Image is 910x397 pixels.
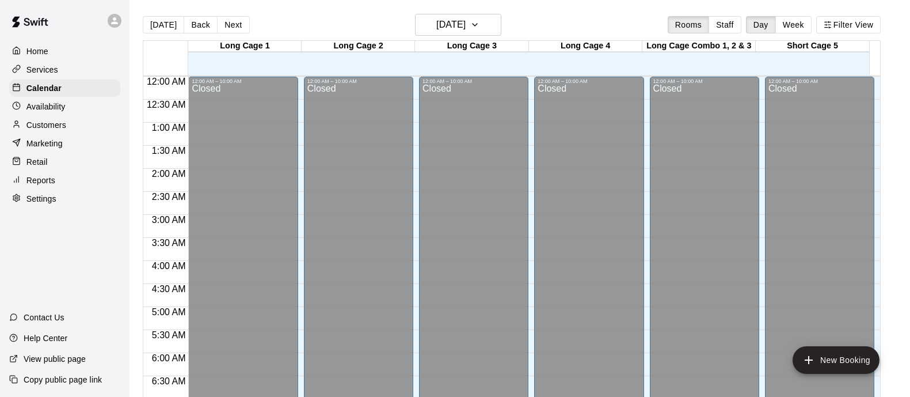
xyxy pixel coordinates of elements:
[26,46,48,57] p: Home
[26,64,58,75] p: Services
[746,16,776,33] button: Day
[668,16,709,33] button: Rooms
[422,78,525,84] div: 12:00 AM – 10:00 AM
[24,312,64,323] p: Contact Us
[149,330,189,340] span: 5:30 AM
[149,169,189,179] span: 2:00 AM
[9,80,120,97] a: Calendar
[26,193,56,205] p: Settings
[9,43,120,60] a: Home
[24,374,102,385] p: Copy public page link
[709,16,741,33] button: Staff
[143,16,184,33] button: [DATE]
[192,78,294,84] div: 12:00 AM – 10:00 AM
[415,14,501,36] button: [DATE]
[775,16,812,33] button: Week
[302,41,415,52] div: Long Cage 2
[144,100,189,109] span: 12:30 AM
[436,17,466,33] h6: [DATE]
[149,215,189,225] span: 3:00 AM
[26,101,66,112] p: Availability
[9,98,120,115] a: Availability
[653,78,756,84] div: 12:00 AM – 10:00 AM
[9,153,120,171] a: Retail
[307,78,410,84] div: 12:00 AM – 10:00 AM
[149,376,189,386] span: 6:30 AM
[415,41,528,52] div: Long Cage 3
[26,175,55,186] p: Reports
[793,346,879,374] button: add
[816,16,881,33] button: Filter View
[26,82,62,94] p: Calendar
[217,16,249,33] button: Next
[529,41,642,52] div: Long Cage 4
[149,284,189,294] span: 4:30 AM
[149,261,189,271] span: 4:00 AM
[9,61,120,78] a: Services
[9,172,120,189] a: Reports
[184,16,218,33] button: Back
[149,123,189,133] span: 1:00 AM
[9,116,120,134] a: Customers
[149,307,189,317] span: 5:00 AM
[538,78,640,84] div: 12:00 AM – 10:00 AM
[26,119,66,131] p: Customers
[149,353,189,363] span: 6:00 AM
[149,238,189,248] span: 3:30 AM
[149,192,189,202] span: 2:30 AM
[768,78,871,84] div: 12:00 AM – 10:00 AM
[9,190,120,207] a: Settings
[9,135,120,152] a: Marketing
[188,41,302,52] div: Long Cage 1
[24,332,67,344] p: Help Center
[756,41,869,52] div: Short Cage 5
[26,156,48,168] p: Retail
[149,146,189,156] span: 1:30 AM
[24,353,86,365] p: View public page
[642,41,756,52] div: Long Cage Combo 1, 2 & 3
[26,138,63,149] p: Marketing
[144,77,189,86] span: 12:00 AM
